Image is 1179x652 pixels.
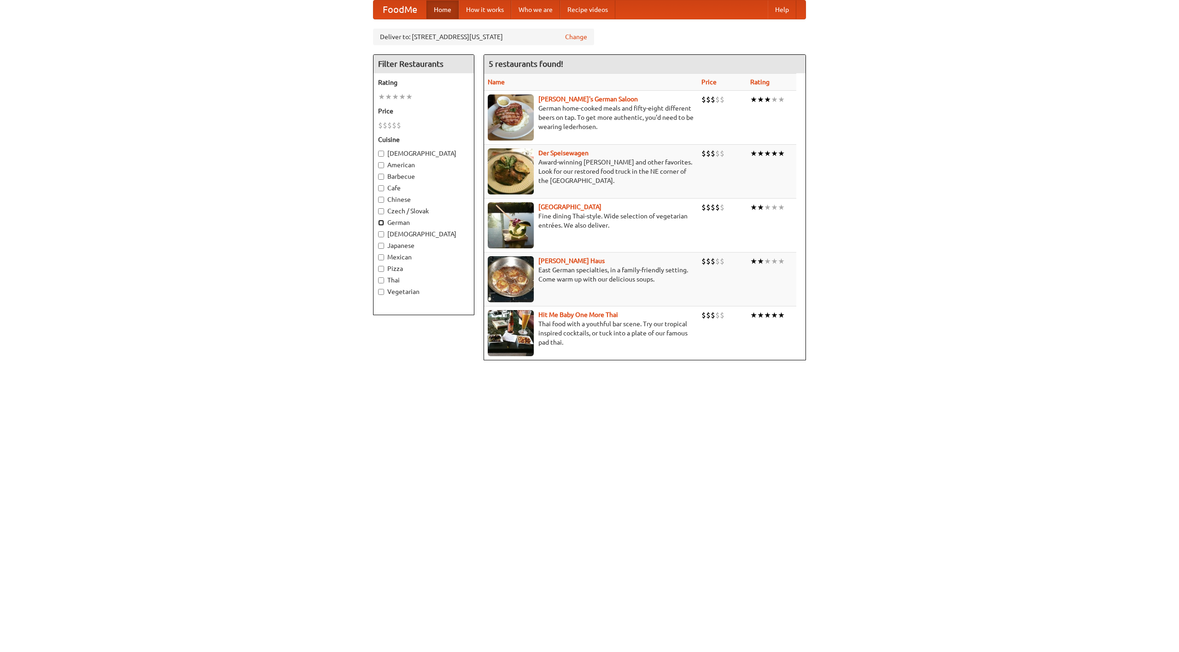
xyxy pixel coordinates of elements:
li: ★ [757,148,764,159]
li: ★ [399,92,406,102]
input: Japanese [378,243,384,249]
li: $ [715,148,720,159]
input: [DEMOGRAPHIC_DATA] [378,231,384,237]
a: Who we are [511,0,560,19]
li: ★ [764,202,771,212]
li: ★ [757,94,764,105]
li: $ [701,94,706,105]
img: esthers.jpg [488,94,534,141]
li: ★ [757,310,764,320]
div: Deliver to: [STREET_ADDRESS][US_STATE] [373,29,594,45]
li: $ [715,94,720,105]
li: ★ [778,202,785,212]
h4: Filter Restaurants [374,55,474,73]
a: Der Speisewagen [538,149,589,157]
li: ★ [757,256,764,266]
img: satay.jpg [488,202,534,248]
a: Name [488,78,505,86]
label: Thai [378,276,469,285]
h5: Rating [378,78,469,87]
ng-pluralize: 5 restaurants found! [489,59,563,68]
label: [DEMOGRAPHIC_DATA] [378,229,469,239]
li: ★ [378,92,385,102]
li: ★ [764,94,771,105]
li: $ [720,256,724,266]
input: Thai [378,277,384,283]
li: $ [701,202,706,212]
li: $ [715,310,720,320]
label: Mexican [378,253,469,262]
input: [DEMOGRAPHIC_DATA] [378,151,384,157]
input: Chinese [378,197,384,203]
b: [PERSON_NAME]'s German Saloon [538,95,638,103]
p: East German specialties, in a family-friendly setting. Come warm up with our delicious soups. [488,265,694,284]
label: Barbecue [378,172,469,181]
li: ★ [778,256,785,266]
img: babythai.jpg [488,310,534,356]
a: How it works [459,0,511,19]
a: Home [426,0,459,19]
li: $ [701,256,706,266]
li: ★ [764,256,771,266]
li: ★ [771,94,778,105]
img: kohlhaus.jpg [488,256,534,302]
li: ★ [771,256,778,266]
li: $ [715,202,720,212]
label: Pizza [378,264,469,273]
li: ★ [778,310,785,320]
li: ★ [764,310,771,320]
label: [DEMOGRAPHIC_DATA] [378,149,469,158]
li: ★ [771,202,778,212]
label: Cafe [378,183,469,193]
a: Rating [750,78,770,86]
label: German [378,218,469,227]
li: ★ [778,148,785,159]
input: Czech / Slovak [378,208,384,214]
a: Hit Me Baby One More Thai [538,311,618,318]
p: German home-cooked meals and fifty-eight different beers on tap. To get more authentic, you'd nee... [488,104,694,131]
li: ★ [771,310,778,320]
input: Pizza [378,266,384,272]
li: ★ [392,92,399,102]
a: Price [701,78,717,86]
li: $ [720,310,724,320]
b: [GEOGRAPHIC_DATA] [538,203,601,211]
label: Vegetarian [378,287,469,296]
li: $ [392,120,397,130]
li: ★ [750,202,757,212]
a: FoodMe [374,0,426,19]
p: Thai food with a youthful bar scene. Try our tropical inspired cocktails, or tuck into a plate of... [488,319,694,347]
a: Recipe videos [560,0,615,19]
input: Cafe [378,185,384,191]
label: Czech / Slovak [378,206,469,216]
li: ★ [406,92,413,102]
li: ★ [750,148,757,159]
li: $ [701,310,706,320]
li: $ [720,148,724,159]
li: ★ [385,92,392,102]
li: $ [383,120,387,130]
li: $ [706,310,711,320]
li: $ [720,202,724,212]
li: ★ [750,94,757,105]
li: $ [711,202,715,212]
h5: Cuisine [378,135,469,144]
p: Award-winning [PERSON_NAME] and other favorites. Look for our restored food truck in the NE corne... [488,158,694,185]
li: $ [706,94,711,105]
li: $ [387,120,392,130]
input: Barbecue [378,174,384,180]
li: $ [711,310,715,320]
li: $ [706,202,711,212]
li: ★ [778,94,785,105]
a: Change [565,32,587,41]
li: $ [706,148,711,159]
label: Japanese [378,241,469,250]
li: $ [720,94,724,105]
input: American [378,162,384,168]
li: ★ [771,148,778,159]
img: speisewagen.jpg [488,148,534,194]
li: $ [711,94,715,105]
li: ★ [764,148,771,159]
